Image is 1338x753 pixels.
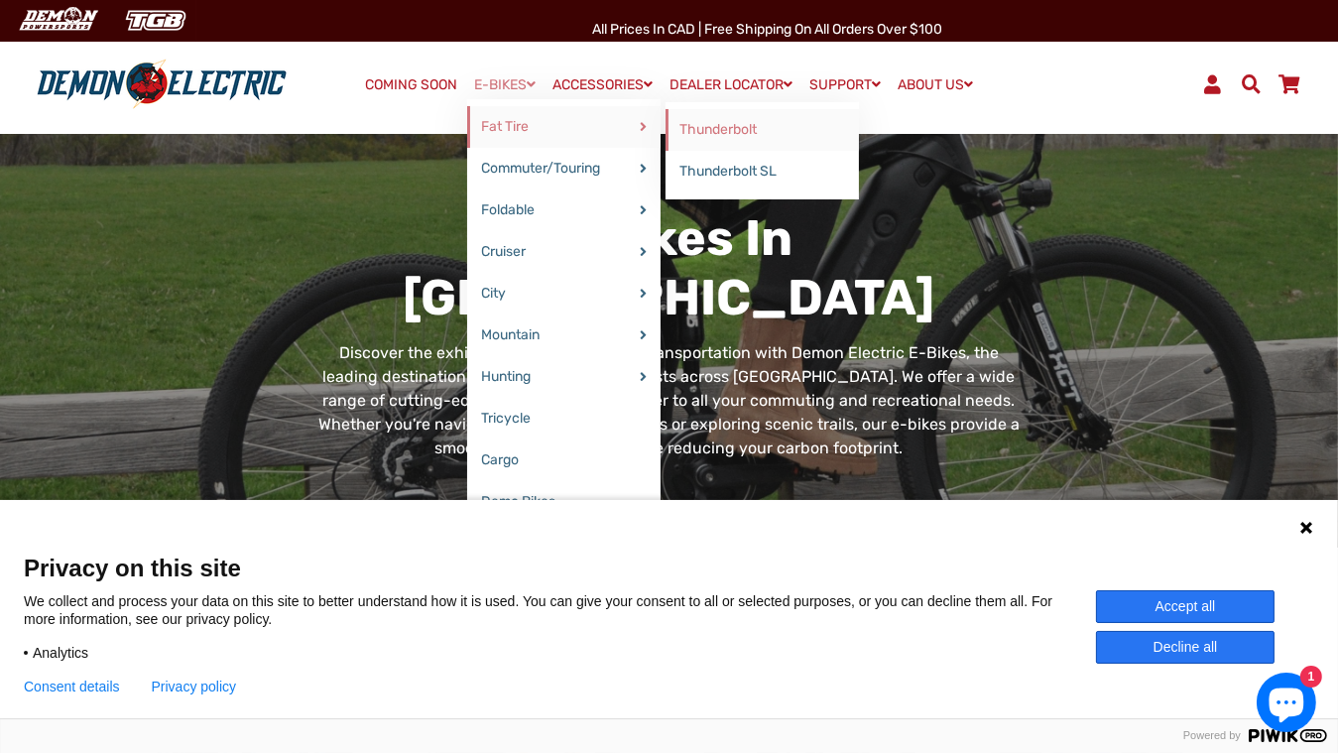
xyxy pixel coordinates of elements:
span: Privacy on this site [24,554,1314,582]
a: Cargo [467,439,661,481]
span: All Prices in CAD | Free shipping on all orders over $100 [592,21,942,38]
a: Commuter/Touring [467,148,661,189]
a: Mountain [467,314,661,356]
a: Tricycle [467,398,661,439]
a: DEALER LOCATOR [663,70,799,99]
a: City [467,273,661,314]
a: Fat Tire [467,106,661,148]
span: Powered by [1175,729,1249,742]
button: Accept all [1096,590,1275,623]
h1: E-Bikes in [GEOGRAPHIC_DATA] [313,208,1025,327]
a: ACCESSORIES [546,70,660,99]
a: ABOUT US [891,70,980,99]
a: Thunderbolt [666,109,859,151]
a: Privacy policy [152,679,237,694]
a: Hunting [467,356,661,398]
button: Decline all [1096,631,1275,664]
a: COMING SOON [358,71,464,99]
a: Demo Bikes [467,481,661,523]
inbox-online-store-chat: Shopify online store chat [1251,673,1322,737]
span: Analytics [33,644,88,662]
a: SUPPORT [802,70,888,99]
span: Discover the exhilaration of eco-friendly transportation with Demon Electric E-Bikes, the leading... [318,343,1020,457]
button: Consent details [24,679,120,694]
a: Thunderbolt SL [666,151,859,192]
img: TGB Canada [115,4,196,37]
a: Foldable [467,189,661,231]
a: E-BIKES [467,70,543,99]
img: Demon Electric logo [30,59,294,110]
p: We collect and process your data on this site to better understand how it is used. You can give y... [24,592,1096,628]
a: Cruiser [467,231,661,273]
img: Demon Electric [10,4,105,37]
